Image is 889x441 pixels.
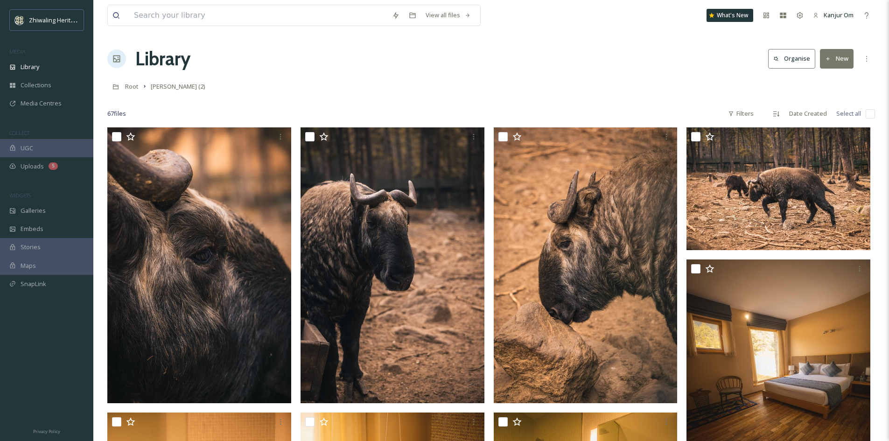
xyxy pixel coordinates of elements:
button: New [820,49,854,68]
span: Library [21,63,39,71]
img: Yangphel-7.jpg [494,127,678,403]
span: SnapLink [21,280,46,288]
img: Yangphel-9.jpg [107,127,291,403]
span: Zhiwaling Heritage [29,15,81,24]
a: [PERSON_NAME] (2) [151,81,205,92]
span: WIDGETS [9,192,31,199]
span: Uploads [21,162,44,171]
span: Kanjur Om [824,11,854,19]
a: Root [125,81,139,92]
span: Maps [21,261,36,270]
input: Search your library [129,5,387,26]
img: Yangphel-8.jpg [301,127,484,403]
span: Root [125,82,139,91]
a: Privacy Policy [33,425,60,436]
span: Privacy Policy [33,428,60,434]
span: Embeds [21,224,43,233]
a: View all files [421,6,476,24]
span: Stories [21,243,41,252]
div: Date Created [784,105,832,123]
a: Library [135,45,190,73]
span: Galleries [21,206,46,215]
span: COLLECT [9,129,29,136]
span: [PERSON_NAME] (2) [151,82,205,91]
a: Organise [768,49,820,68]
span: Select all [836,109,861,118]
span: MEDIA [9,48,26,55]
button: Organise [768,49,815,68]
a: What's New [707,9,753,22]
img: Screenshot%202025-04-29%20at%2011.05.50.png [15,15,24,25]
img: Yangphel-6.jpg [686,127,870,250]
span: UGC [21,144,33,153]
a: Kanjur Om [808,6,858,24]
span: Media Centres [21,99,62,108]
div: Filters [723,105,758,123]
span: 67 file s [107,109,126,118]
span: Collections [21,81,51,90]
div: 5 [49,162,58,170]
